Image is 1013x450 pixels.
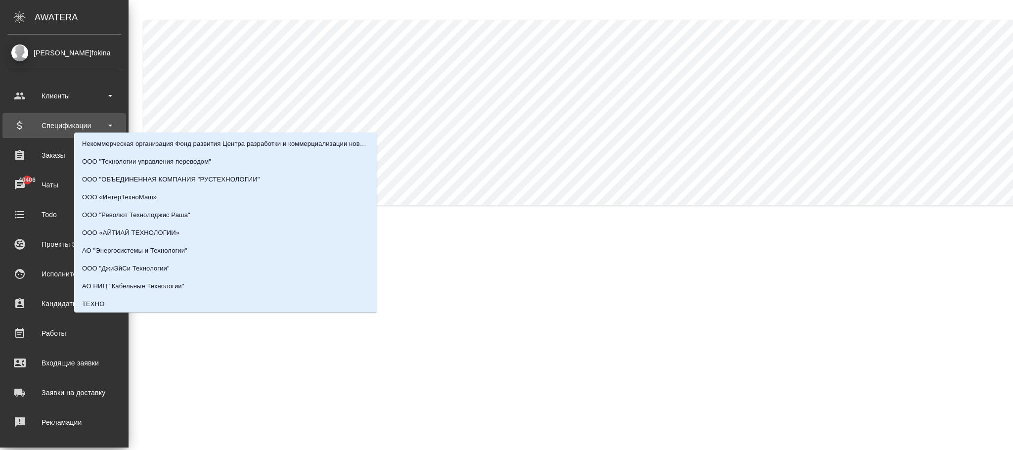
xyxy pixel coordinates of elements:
div: Заказы [7,148,121,163]
a: Заявки на доставку [2,380,126,405]
p: ТЕХНО [82,299,104,309]
div: Клиенты [7,89,121,103]
div: Кандидаты [7,296,121,311]
p: Некоммерческая организация Фонд развития Центра разработки и коммерциализации новых технологий [82,139,369,149]
div: Работы [7,326,121,341]
div: Todo [7,207,121,222]
a: Входящие заявки [2,351,126,375]
a: Работы [2,321,126,346]
p: ООО «ИнтерТехноМаш» [82,192,157,202]
p: ООО "ДжиЭйСи Технологии" [82,264,170,273]
a: Проекты SC [2,232,126,257]
div: Входящие заявки [7,356,121,370]
a: 40406Чаты [2,173,126,197]
div: Проекты SC [7,237,121,252]
div: Спецификации [7,118,121,133]
div: [PERSON_NAME]fokina [7,47,121,58]
div: Заявки на доставку [7,385,121,400]
a: Рекламации [2,410,126,435]
p: ООО "Технологии управления переводом" [82,157,211,167]
p: АО НИЦ "Кабельные Технологии" [82,281,184,291]
p: ООО "ОБЪЕДИНЕННАЯ КОМПАНИЯ "РУСТЕХНОЛОГИИ" [82,175,260,184]
p: ООО «АЙТИАЙ ТЕХНОЛОГИИ» [82,228,179,238]
div: Чаты [7,178,121,192]
a: Todo [2,202,126,227]
span: 40406 [13,175,42,185]
div: Рекламации [7,415,121,430]
p: ООО "Револют Технолоджис Раша" [82,210,190,220]
div: AWATERA [35,7,129,27]
div: Исполнители [7,267,121,281]
p: АО "Энергосистемы и Технологии" [82,246,187,256]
